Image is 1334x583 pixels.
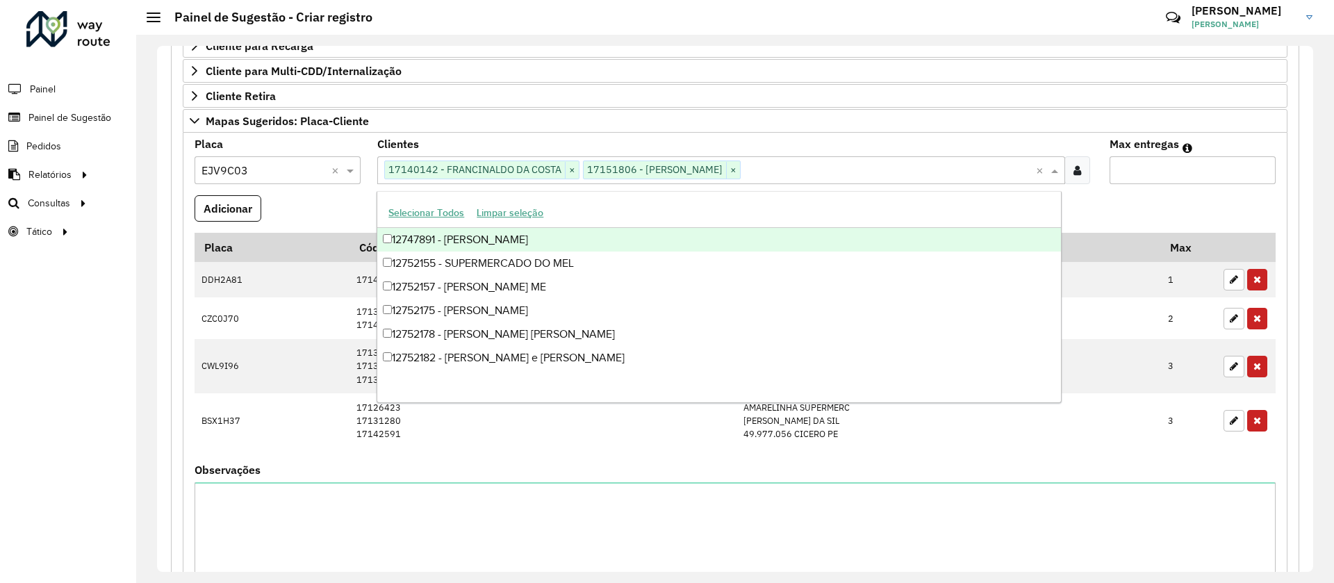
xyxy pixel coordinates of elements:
[30,82,56,97] span: Painel
[349,393,736,448] td: 17126423 17131280 17142591
[565,162,579,179] span: ×
[195,136,223,152] label: Placa
[183,84,1287,108] a: Cliente Retira
[349,233,736,262] th: Código Cliente
[183,34,1287,58] a: Cliente para Recarga
[1161,262,1217,298] td: 1
[1161,233,1217,262] th: Max
[385,161,565,178] span: 17140142 - FRANCINALDO DA COSTA
[183,109,1287,133] a: Mapas Sugeridos: Placa-Cliente
[349,339,736,394] td: 17130926 17136522 17137355
[160,10,372,25] h2: Painel de Sugestão - Criar registro
[736,393,1160,448] td: AMARELINHA SUPERMERC [PERSON_NAME] DA SIL 49.977.056 CICERO PE
[726,162,740,179] span: ×
[377,275,1060,299] div: 12752157 - [PERSON_NAME] ME
[28,110,111,125] span: Painel de Sugestão
[195,233,349,262] th: Placa
[195,393,349,448] td: BSX1H37
[377,228,1060,252] div: 12747891 - [PERSON_NAME]
[377,191,1061,403] ng-dropdown-panel: Options list
[1110,136,1179,152] label: Max entregas
[195,195,261,222] button: Adicionar
[183,59,1287,83] a: Cliente para Multi-CDD/Internalização
[195,339,349,394] td: CWL9I96
[1036,162,1048,179] span: Clear all
[349,297,736,338] td: 17135085 17148159
[584,161,726,178] span: 17151806 - [PERSON_NAME]
[206,65,402,76] span: Cliente para Multi-CDD/Internalização
[195,461,261,478] label: Observações
[470,202,550,224] button: Limpar seleção
[28,167,72,182] span: Relatórios
[377,322,1060,346] div: 12752178 - [PERSON_NAME] [PERSON_NAME]
[331,162,343,179] span: Clear all
[1158,3,1188,33] a: Contato Rápido
[377,252,1060,275] div: 12752155 - SUPERMERCADO DO MEL
[206,90,276,101] span: Cliente Retira
[1192,18,1296,31] span: [PERSON_NAME]
[26,224,52,239] span: Tático
[206,40,313,51] span: Cliente para Recarga
[377,299,1060,322] div: 12752175 - [PERSON_NAME]
[1161,339,1217,394] td: 3
[26,139,61,154] span: Pedidos
[349,262,736,298] td: 17148159
[195,262,349,298] td: DDH2A81
[377,346,1060,370] div: 12752182 - [PERSON_NAME] e [PERSON_NAME]
[1183,142,1192,154] em: Máximo de clientes que serão colocados na mesma rota com os clientes informados
[382,202,470,224] button: Selecionar Todos
[1161,393,1217,448] td: 3
[1192,4,1296,17] h3: [PERSON_NAME]
[1161,297,1217,338] td: 2
[28,196,70,211] span: Consultas
[206,115,369,126] span: Mapas Sugeridos: Placa-Cliente
[195,297,349,338] td: CZC0J70
[377,136,419,152] label: Clientes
